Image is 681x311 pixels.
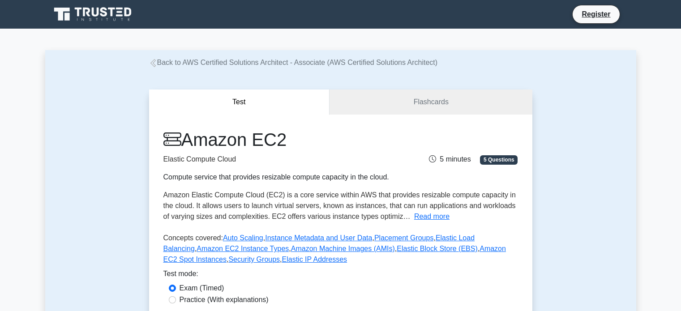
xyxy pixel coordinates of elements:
[163,154,396,165] p: Elastic Compute Cloud
[180,283,224,294] label: Exam (Timed)
[197,245,289,252] a: Amazon EC2 Instance Types
[163,268,518,283] div: Test mode:
[163,172,396,183] div: Compute service that provides resizable compute capacity in the cloud.
[163,129,396,150] h1: Amazon EC2
[330,89,532,115] a: Flashcards
[163,233,518,268] p: Concepts covered: , , , , , , , , ,
[429,155,471,163] span: 5 minutes
[282,256,347,263] a: Elastic IP Addresses
[414,211,450,222] button: Read more
[149,59,438,66] a: Back to AWS Certified Solutions Architect - Associate (AWS Certified Solutions Architect)
[576,9,616,20] a: Register
[265,234,372,242] a: Instance Metadata and User Data
[149,89,330,115] button: Test
[480,155,518,164] span: 5 Questions
[397,245,478,252] a: Elastic Block Store (EBS)
[180,294,269,305] label: Practice (With explanations)
[291,245,395,252] a: Amazon Machine Images (AMIs)
[163,191,516,220] span: Amazon Elastic Compute Cloud (EC2) is a core service within AWS that provides resizable compute c...
[374,234,434,242] a: Placement Groups
[228,256,280,263] a: Security Groups
[223,234,263,242] a: Auto Scaling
